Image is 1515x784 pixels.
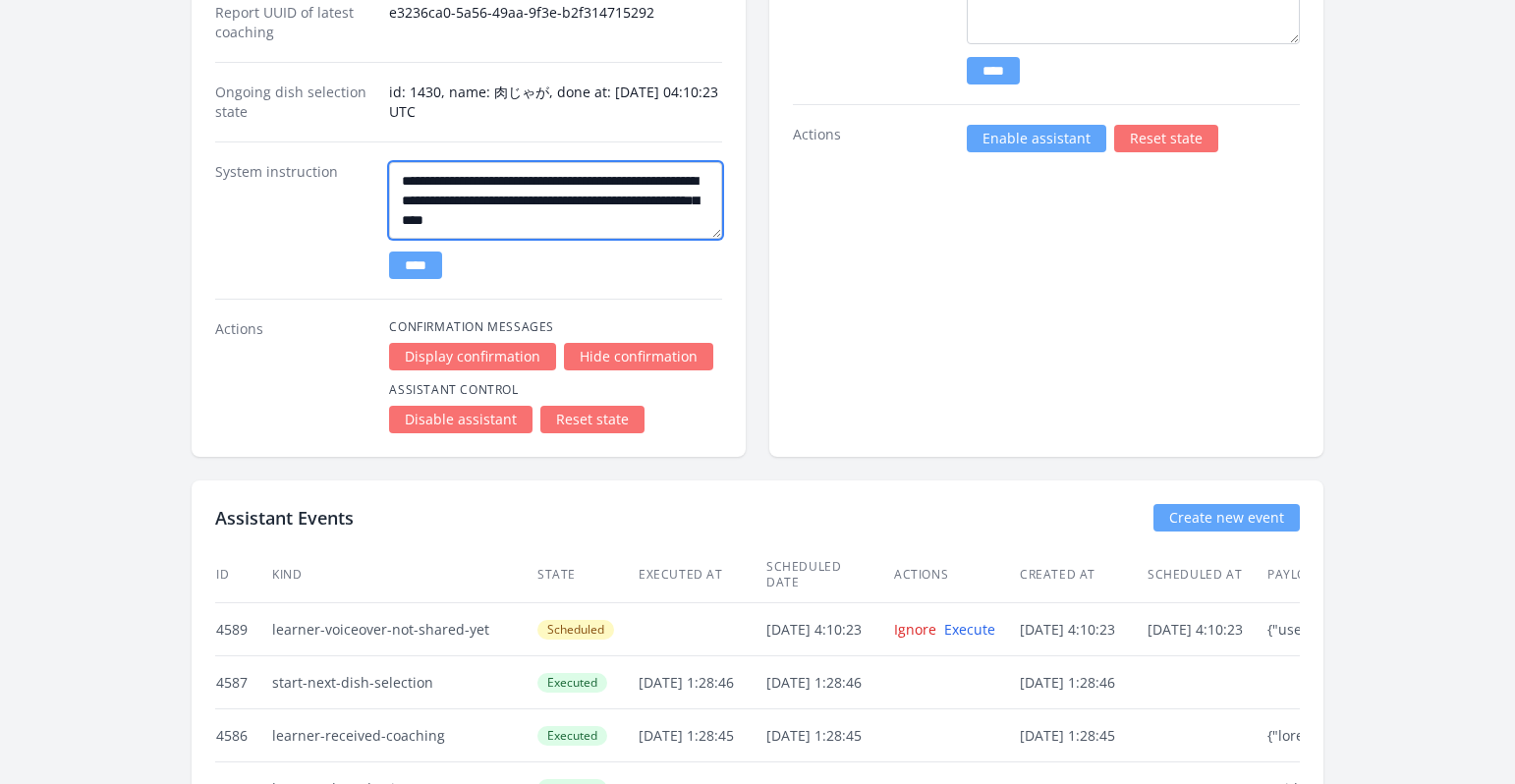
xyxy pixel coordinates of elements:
td: [DATE] 1:28:45 [765,709,893,762]
td: [DATE] 4:10:23 [1019,603,1147,656]
td: [DATE] 1:28:45 [1019,709,1147,762]
th: Kind [271,547,536,603]
a: Reset state [1114,125,1218,152]
td: [DATE] 1:28:46 [638,656,765,709]
span: Scheduled [537,620,614,640]
dd: e3236ca0-5a56-49aa-9f3e-b2f314715292 [389,3,722,42]
a: Hide confirmation [564,343,713,370]
dt: Actions [215,319,373,433]
td: [DATE] 1:28:45 [638,709,765,762]
td: 4587 [215,656,271,709]
a: Execute [944,620,995,639]
td: [DATE] 1:28:46 [1019,656,1147,709]
a: Ignore [894,620,936,639]
a: Enable assistant [967,125,1106,152]
a: Create new event [1153,504,1300,532]
th: Executed at [638,547,765,603]
td: [DATE] 4:10:23 [1147,603,1266,656]
dt: Actions [793,125,951,152]
th: Scheduled date [765,547,893,603]
dd: id: 1430, name: 肉じゃが, done at: [DATE] 04:10:23 UTC [389,83,722,122]
td: learner-voiceover-not-shared-yet [271,603,536,656]
td: learner-received-coaching [271,709,536,762]
th: Scheduled at [1147,547,1266,603]
th: ID [215,547,271,603]
th: Created at [1019,547,1147,603]
dt: System instruction [215,162,373,279]
td: [DATE] 1:28:46 [765,656,893,709]
td: 4586 [215,709,271,762]
h2: Assistant Events [215,504,354,532]
td: 4589 [215,603,271,656]
h4: Confirmation Messages [389,319,722,335]
h4: Assistant Control [389,382,722,398]
span: Executed [537,673,607,693]
td: [DATE] 4:10:23 [765,603,893,656]
th: Actions [893,547,1019,603]
a: Disable assistant [389,406,533,433]
dt: Report UUID of latest coaching [215,3,373,42]
a: Reset state [540,406,645,433]
a: Display confirmation [389,343,556,370]
span: Executed [537,726,607,746]
td: start-next-dish-selection [271,656,536,709]
dt: Ongoing dish selection state [215,83,373,122]
th: State [536,547,638,603]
